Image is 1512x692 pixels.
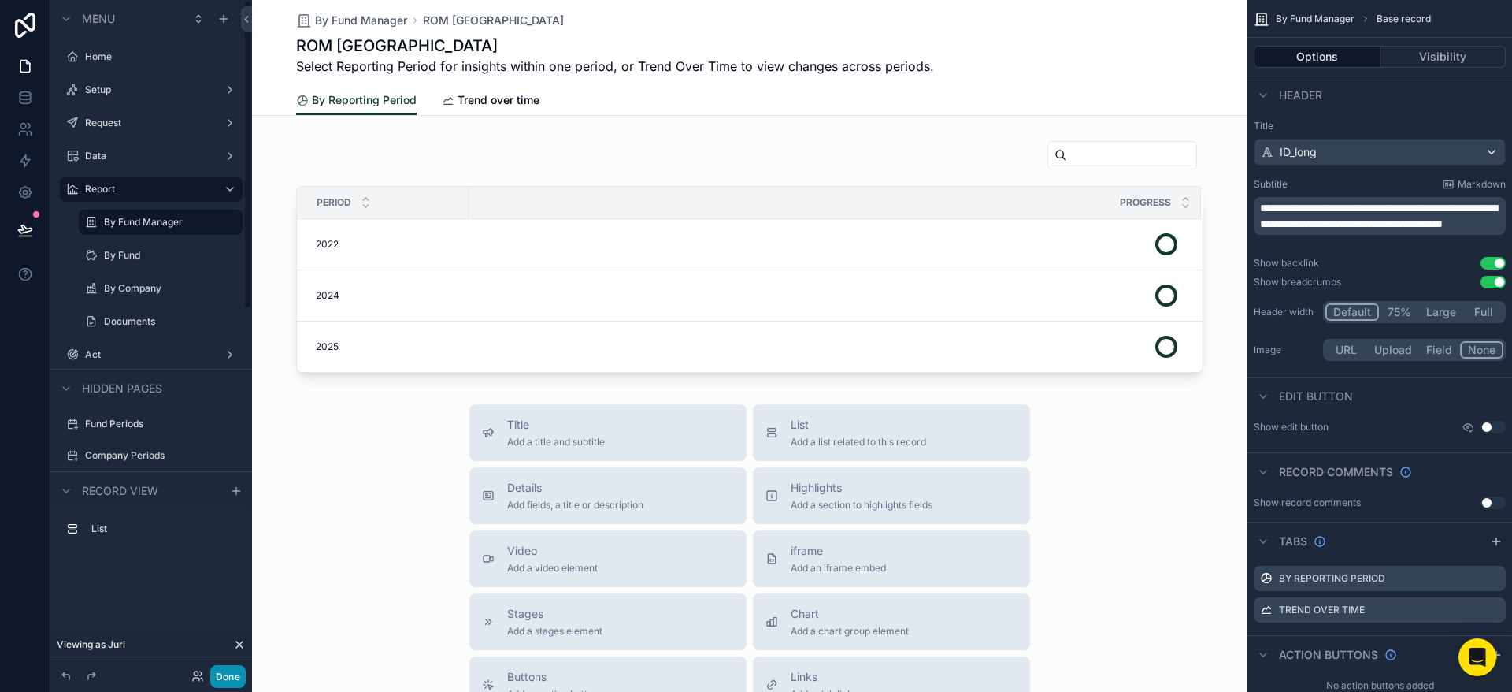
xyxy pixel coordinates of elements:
button: Upload [1367,341,1419,359]
label: Header width [1254,306,1317,318]
a: Trend over time [442,86,539,117]
div: Show breadcrumbs [1254,276,1341,288]
span: Tabs [1279,534,1307,549]
button: TitleAdd a title and subtitle [469,404,747,461]
span: Progress [1120,196,1171,209]
span: Video [507,543,598,559]
span: Add a title and subtitle [507,436,605,448]
a: By Fund Manager [296,13,407,28]
span: Highlights [791,480,932,496]
span: Stages [507,606,602,622]
span: Links [791,669,858,685]
span: List [791,417,926,433]
span: Edit button [1279,389,1353,404]
label: Image [1254,344,1317,356]
div: Show backlink [1254,257,1319,270]
span: Add fields, a title or description [507,499,643,512]
button: DetailsAdd fields, a title or description [469,467,747,524]
button: None [1460,341,1503,359]
label: List [91,523,236,535]
button: ChartAdd a chart group element [753,593,1030,650]
label: By Reporting Period [1279,572,1385,585]
label: Act [85,348,217,361]
a: By Reporting Period [296,86,417,116]
span: Hidden pages [82,381,162,396]
label: Title [1254,120,1506,132]
span: Chart [791,606,909,622]
button: Options [1254,46,1380,68]
label: By Fund Manager [104,216,233,229]
span: Add a chart group element [791,625,909,638]
button: VideoAdd a video element [469,530,747,587]
button: iframeAdd an iframe embed [753,530,1030,587]
span: ID_long [1280,144,1317,160]
button: Large [1419,303,1463,321]
label: Fund Periods [85,418,239,430]
a: ROM [GEOGRAPHIC_DATA] [423,13,564,28]
span: Trend over time [458,92,539,108]
label: Home [85,50,239,63]
span: Record view [82,483,158,499]
label: Show edit button [1254,421,1329,433]
span: Menu [82,11,115,27]
button: Default [1325,303,1379,321]
span: Base record [1377,13,1431,25]
button: ListAdd a list related to this record [753,404,1030,461]
span: Details [507,480,643,496]
label: Report [85,183,211,195]
div: Open Intercom Messenger [1458,638,1496,676]
label: Data [85,150,217,162]
span: By Fund Manager [1276,13,1354,25]
span: By Reporting Period [312,92,417,108]
span: Record comments [1279,464,1393,480]
span: Title [507,417,605,433]
span: Select Reporting Period for insights within one period, or Trend Over Time to view changes across... [296,57,934,76]
div: scrollable content [1254,197,1506,235]
span: Viewing as Juri [57,638,125,651]
div: scrollable content [50,509,252,557]
h1: ROM [GEOGRAPHIC_DATA] [296,35,934,57]
span: Add an iframe embed [791,562,886,575]
button: Visibility [1380,46,1506,68]
label: Documents [104,315,239,328]
span: By Fund Manager [315,13,407,28]
button: ID_long [1254,139,1506,166]
span: Add a video element [507,562,598,575]
span: Action buttons [1279,647,1378,663]
button: StagesAdd a stages element [469,593,747,650]
label: Request [85,117,217,129]
button: Field [1419,341,1461,359]
span: Buttons [507,669,618,685]
label: Trend over time [1279,604,1365,616]
button: HighlightsAdd a section to highlights fields [753,467,1030,524]
label: Subtitle [1254,178,1288,191]
span: iframe [791,543,886,559]
label: By Fund [104,249,239,262]
label: By Company [104,282,239,295]
button: Full [1463,303,1503,321]
button: Done [210,665,246,688]
a: Markdown [1442,178,1506,191]
label: Company Periods [85,449,239,462]
span: Period [317,196,351,209]
span: Add a stages element [507,625,602,638]
span: Markdown [1458,178,1506,191]
span: Add a section to highlights fields [791,499,932,512]
div: Show record comments [1254,497,1361,509]
label: Setup [85,84,217,96]
button: URL [1325,341,1367,359]
span: Add a list related to this record [791,436,926,448]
